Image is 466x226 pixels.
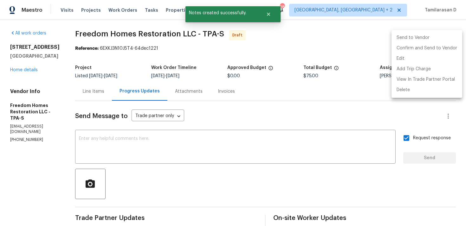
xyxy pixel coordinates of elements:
[392,33,462,43] li: Send to Vendor
[392,64,462,74] li: Add Trip Charge
[392,43,462,53] li: Confirm and Send to Vendor
[392,53,462,64] li: Edit
[392,74,462,85] li: View In Trade Partner Portal
[392,85,462,95] li: Delete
